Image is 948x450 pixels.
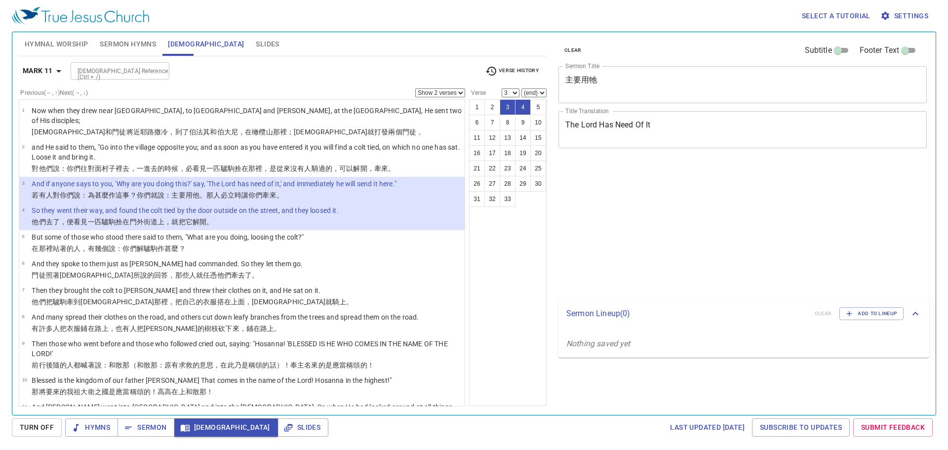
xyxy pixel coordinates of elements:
[182,421,270,434] span: [DEMOGRAPHIC_DATA]
[189,128,423,136] wg1519: 伯法其
[130,164,395,172] wg1519: ，一進
[500,99,515,115] button: 3
[154,298,353,306] wg2424: 那裡，把自己的
[133,271,259,279] wg2424: 所說的
[80,191,283,199] wg2036: ：為甚麼
[238,128,423,136] wg963: ，在
[262,361,374,369] wg2127: 的話）！奉
[179,388,214,396] wg1722: 上
[318,164,395,172] wg2523: 過的，可以解開
[32,179,396,189] p: And if anyone says to you, 'Why are you doing this?' say, 'The Lord has need of it,' and immediat...
[193,218,213,226] wg846: 解開
[164,245,185,252] wg4160: 甚麼
[805,44,832,56] span: Subtitle
[130,218,214,226] wg4314: 門
[22,207,24,212] span: 4
[515,130,531,146] button: 14
[206,218,213,226] wg2532: 。
[22,377,27,382] span: 10
[515,99,531,115] button: 4
[231,271,259,279] wg846: 牽去了
[469,99,485,115] button: 1
[469,130,485,146] button: 11
[882,10,928,22] span: Settings
[74,298,353,306] wg2532: 到
[158,164,395,172] wg1519: 的時候，必看見
[32,339,462,359] p: Then those who went before and those who followed cried out, saying: "Hosanna! 'BLESSED IS HE WHO...
[670,421,745,434] span: Last updated [DATE]
[20,421,54,434] span: Turn Off
[19,62,69,80] button: Mark 11
[515,145,531,161] button: 19
[186,388,214,396] wg5310: 和散那
[206,191,283,199] wg2532: 那人必立時
[246,325,281,332] wg2532: 鋪
[32,164,462,173] p: 對
[32,191,283,199] wg2532: 若
[500,145,515,161] button: 18
[65,418,118,437] button: Hymns
[860,44,900,56] span: Footer Text
[140,128,423,136] wg1448: 耶路撒冷
[118,418,174,437] button: Sermon
[211,325,281,332] wg1186: 枝
[102,325,281,332] wg3598: 上，也
[32,375,392,385] p: Blessed is the kingdom of our father [PERSON_NAME] That comes in the name of the Lord! Hosanna in...
[67,388,213,396] wg2064: 我
[565,75,920,94] textarea: 主要用牠
[137,218,214,226] wg2374: 外
[217,298,354,306] wg2440: 搭在
[80,325,281,332] wg2440: 鋪
[515,161,531,176] button: 24
[116,191,283,199] wg4160: 這
[231,298,354,306] wg1911: 上面，[DEMOGRAPHIC_DATA]就騎
[256,38,279,50] span: Slides
[116,164,395,172] wg2968: 裡去
[853,418,933,437] a: Submit Feedback
[484,176,500,192] button: 27
[469,161,485,176] button: 21
[32,205,338,215] p: So they went their way, and found the colt tied by the door outside on the street, and they loose...
[22,107,24,113] span: 1
[179,191,283,199] wg2962: 要
[32,217,338,227] p: 他們去了
[558,44,588,56] button: clear
[752,418,850,437] a: Subscribe to Updates
[179,245,186,252] wg5101: ？
[469,90,486,96] label: Verse
[479,64,545,79] button: Verse History
[484,99,500,115] button: 2
[53,191,283,199] wg5100: 對你們
[469,145,485,161] button: 16
[402,128,423,136] wg1417: 門徒
[164,191,283,199] wg2036: ：主
[500,176,515,192] button: 28
[666,418,749,437] a: Last updated [DATE]
[95,388,214,396] wg1138: 之國
[53,245,186,252] wg1563: 站
[277,418,328,437] button: Slides
[217,128,424,136] wg2532: 伯大尼
[233,325,281,332] wg1537: 來，
[22,234,24,239] span: 5
[32,324,419,333] p: 有許多
[297,361,374,369] wg1722: 主
[500,130,515,146] button: 13
[32,106,462,125] p: Now when they drew near [GEOGRAPHIC_DATA], to [GEOGRAPHIC_DATA] and [PERSON_NAME], at the [GEOGRA...
[32,297,353,307] p: 他們把驢駒
[260,325,281,332] wg1519: 路
[88,325,281,332] wg4766: 在
[80,388,213,396] wg3962: 大衛
[32,142,462,162] p: and He said to them, "Go into the village opposite you; and as soon as you have entered it you wi...
[80,245,185,252] wg5100: ，有幾個說
[484,161,500,176] button: 22
[253,325,281,332] wg4766: 在
[276,191,283,199] wg649: 。
[530,176,546,192] button: 30
[484,191,500,207] button: 32
[32,127,462,137] p: [DEMOGRAPHIC_DATA]和門徒將近
[325,361,374,369] wg2064: 是應當稱頌的！
[168,128,423,136] wg2419: ，到了
[186,191,283,199] wg2192: 用
[530,99,546,115] button: 5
